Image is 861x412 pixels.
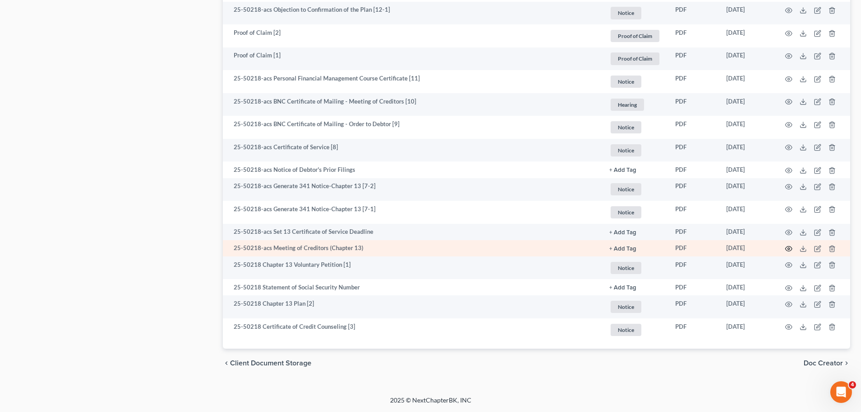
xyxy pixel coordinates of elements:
a: Notice [609,322,661,337]
td: PDF [668,70,719,93]
td: 25-50218 Chapter 13 Voluntary Petition [1] [223,256,602,279]
td: Proof of Claim [1] [223,47,602,71]
td: [DATE] [719,93,774,116]
button: + Add Tag [609,285,636,291]
td: 25-50218-acs Meeting of Creditors (Chapter 13) [223,240,602,256]
a: Notice [609,182,661,197]
a: Proof of Claim [609,51,661,66]
span: Notice [611,301,641,313]
a: Proof of Claim [609,28,661,43]
td: [DATE] [719,116,774,139]
td: 25-50218-acs Set 13 Certificate of Service Deadline [223,224,602,240]
td: PDF [668,161,719,178]
a: Notice [609,5,661,20]
td: [DATE] [719,178,774,201]
td: [DATE] [719,24,774,47]
td: PDF [668,201,719,224]
span: 4 [849,381,856,388]
span: Proof of Claim [611,52,659,65]
i: chevron_left [223,360,230,367]
a: Notice [609,299,661,314]
a: Notice [609,260,661,275]
span: Notice [611,324,641,336]
button: + Add Tag [609,167,636,173]
button: + Add Tag [609,230,636,236]
td: 25-50218-acs Generate 341 Notice-Chapter 13 [7-1] [223,201,602,224]
td: 25-50218-acs Personal Financial Management Course Certificate [11] [223,70,602,93]
td: 25-50218-acs BNC Certificate of Mailing - Meeting of Creditors [10] [223,93,602,116]
td: 25-50218 Certificate of Credit Counseling [3] [223,318,602,341]
a: + Add Tag [609,166,661,174]
td: PDF [668,139,719,162]
td: [DATE] [719,2,774,25]
td: [DATE] [719,318,774,341]
span: Notice [611,262,641,274]
td: Proof of Claim [2] [223,24,602,47]
td: PDF [668,24,719,47]
a: + Add Tag [609,227,661,236]
td: [DATE] [719,224,774,240]
span: Hearing [611,99,644,111]
span: Proof of Claim [611,30,659,42]
span: Notice [611,144,641,156]
td: 25-50218 Chapter 13 Plan [2] [223,295,602,318]
span: Notice [611,183,641,195]
td: PDF [668,295,719,318]
a: Notice [609,143,661,158]
td: PDF [668,256,719,279]
span: Notice [611,76,641,88]
td: 25-50218-acs Notice of Debtor's Prior Filings [223,161,602,178]
td: PDF [668,93,719,116]
iframe: Intercom live chat [830,381,852,403]
a: Notice [609,74,661,89]
td: 25-50218-acs Generate 341 Notice-Chapter 13 [7-2] [223,178,602,201]
a: Notice [609,120,661,135]
td: PDF [668,279,719,295]
td: [DATE] [719,201,774,224]
span: Client Document Storage [230,360,311,367]
td: PDF [668,178,719,201]
td: [DATE] [719,295,774,318]
td: PDF [668,116,719,139]
td: 25-50218-acs BNC Certificate of Mailing - Order to Debtor [9] [223,116,602,139]
a: Notice [609,205,661,220]
button: + Add Tag [609,246,636,252]
a: Hearing [609,97,661,112]
td: 25-50218-acs Certificate of Service [8] [223,139,602,162]
td: 25-50218-acs Objection to Confirmation of the Plan [12-1] [223,2,602,25]
td: [DATE] [719,161,774,178]
td: PDF [668,47,719,71]
i: chevron_right [843,360,850,367]
td: 25-50218 Statement of Social Security Number [223,279,602,295]
button: chevron_left Client Document Storage [223,360,311,367]
button: Doc Creator chevron_right [804,360,850,367]
td: [DATE] [719,240,774,256]
td: [DATE] [719,279,774,295]
td: [DATE] [719,70,774,93]
td: [DATE] [719,256,774,279]
td: [DATE] [719,47,774,71]
span: Doc Creator [804,360,843,367]
span: Notice [611,7,641,19]
td: [DATE] [719,139,774,162]
td: PDF [668,224,719,240]
td: PDF [668,318,719,341]
a: + Add Tag [609,283,661,292]
div: 2025 © NextChapterBK, INC [173,396,688,412]
span: Notice [611,206,641,218]
td: PDF [668,2,719,25]
span: Notice [611,121,641,133]
a: + Add Tag [609,244,661,252]
td: PDF [668,240,719,256]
